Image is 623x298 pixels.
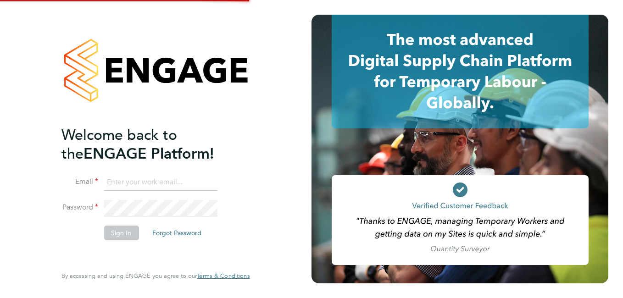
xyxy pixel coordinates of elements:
[197,272,250,280] a: Terms & Conditions
[145,226,209,240] button: Forgot Password
[104,174,217,191] input: Enter your work email...
[61,177,98,187] label: Email
[61,272,250,280] span: By accessing and using ENGAGE you agree to our
[61,203,98,212] label: Password
[61,126,240,163] h2: ENGAGE Platform!
[104,226,139,240] button: Sign In
[61,126,177,163] span: Welcome back to the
